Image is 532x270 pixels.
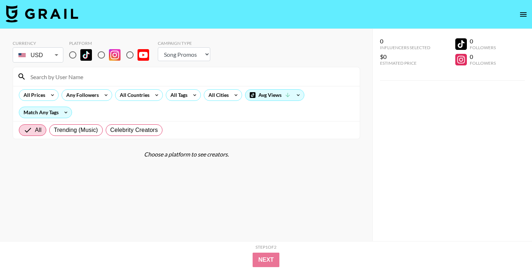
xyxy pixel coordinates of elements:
div: All Cities [204,90,230,100]
img: YouTube [138,49,149,61]
div: Campaign Type [158,40,210,46]
div: USD [14,49,62,61]
div: Followers [470,60,496,66]
input: Search by User Name [26,71,355,82]
div: Influencers Selected [380,45,430,50]
div: Choose a platform to see creators. [13,151,360,158]
div: All Countries [115,90,151,100]
div: 0 [470,38,496,45]
div: Step 1 of 2 [256,244,276,250]
img: Instagram [109,49,121,61]
div: All Tags [166,90,189,100]
div: Currency [13,40,63,46]
div: 0 [380,38,430,45]
div: Estimated Price [380,60,430,66]
div: $0 [380,53,430,60]
div: Platform [69,40,155,46]
img: TikTok [80,49,92,61]
span: All [35,126,42,134]
span: Celebrity Creators [110,126,158,134]
div: 0 [470,53,496,60]
img: Grail Talent [6,5,78,22]
div: All Prices [19,90,47,100]
div: Any Followers [62,90,100,100]
div: Match Any Tags [19,107,72,118]
span: Trending (Music) [54,126,98,134]
button: Next [253,253,280,267]
button: open drawer [516,7,531,22]
div: Followers [470,45,496,50]
div: Avg Views [245,90,304,100]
